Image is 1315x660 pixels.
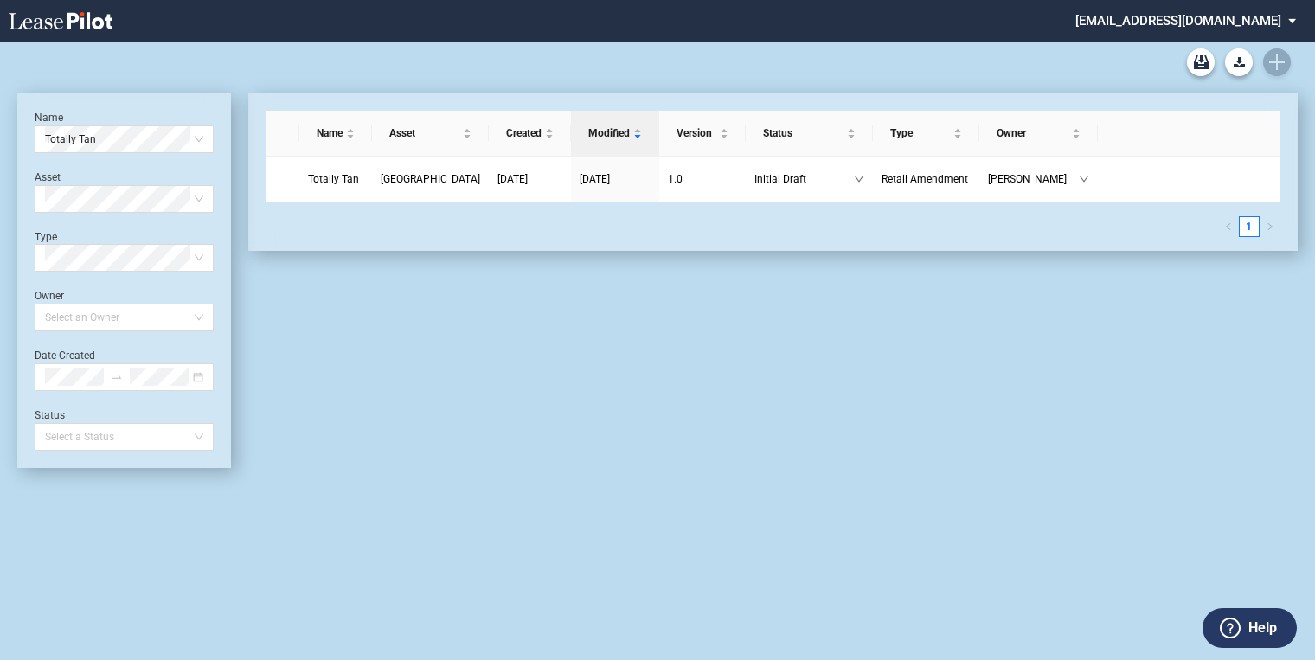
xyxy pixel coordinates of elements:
span: Initial Draft [754,170,854,188]
button: Download Blank Form [1225,48,1253,76]
span: [PERSON_NAME] [988,170,1079,188]
span: left [1224,222,1233,231]
label: Help [1248,617,1277,639]
th: Version [659,111,746,157]
span: Owner [997,125,1068,142]
button: right [1260,216,1280,237]
span: 1 . 0 [668,173,683,185]
li: Previous Page [1218,216,1239,237]
button: Help [1203,608,1297,648]
th: Name [299,111,372,157]
label: Name [35,112,63,124]
span: Asset [389,125,459,142]
md-menu: Download Blank Form List [1220,48,1258,76]
span: down [1079,174,1089,184]
span: Name [317,125,343,142]
li: Next Page [1260,216,1280,237]
span: Totally Tan [308,173,359,185]
button: left [1218,216,1239,237]
th: Created [489,111,571,157]
span: down [854,174,864,184]
span: right [1266,222,1274,231]
th: Modified [571,111,659,157]
span: [DATE] [497,173,528,185]
span: Created [506,125,542,142]
span: Riverdale Commons [381,173,480,185]
span: to [111,371,123,383]
label: Type [35,231,57,243]
a: 1 [1240,217,1259,236]
li: 1 [1239,216,1260,237]
a: Retail Amendment [882,170,971,188]
span: Type [890,125,950,142]
span: Totally Tan [45,126,203,152]
label: Asset [35,171,61,183]
th: Asset [372,111,489,157]
label: Status [35,409,65,421]
a: Totally Tan [308,170,363,188]
span: Version [677,125,716,142]
span: Modified [588,125,630,142]
th: Type [873,111,979,157]
label: Owner [35,290,64,302]
a: 1.0 [668,170,737,188]
span: Retail Amendment [882,173,968,185]
th: Status [746,111,873,157]
a: Archive [1187,48,1215,76]
span: swap-right [111,371,123,383]
a: [DATE] [497,170,562,188]
a: [GEOGRAPHIC_DATA] [381,170,480,188]
th: Owner [979,111,1098,157]
span: Status [763,125,844,142]
label: Date Created [35,349,95,362]
span: [DATE] [580,173,610,185]
a: [DATE] [580,170,651,188]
